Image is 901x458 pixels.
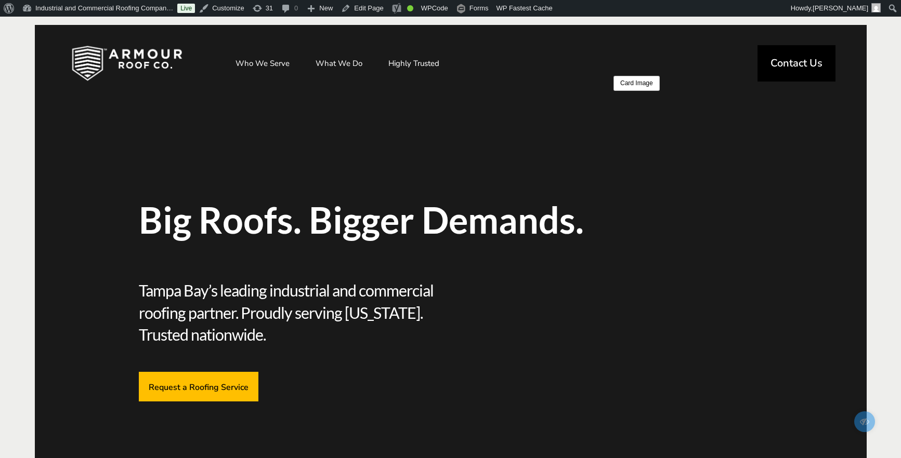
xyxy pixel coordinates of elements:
span: Edit/Preview [854,411,875,432]
span: Contact Us [771,58,822,69]
a: Who We Serve [225,50,300,76]
span: [PERSON_NAME] [813,4,868,12]
a: What We Do [305,50,373,76]
div: Good [407,5,413,11]
img: Industrial and Commercial Roofing Company | Armour Roof Co. [55,37,199,89]
a: Highly Trusted [378,50,450,76]
a: Contact Us [758,45,835,82]
a: Live [177,4,195,13]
